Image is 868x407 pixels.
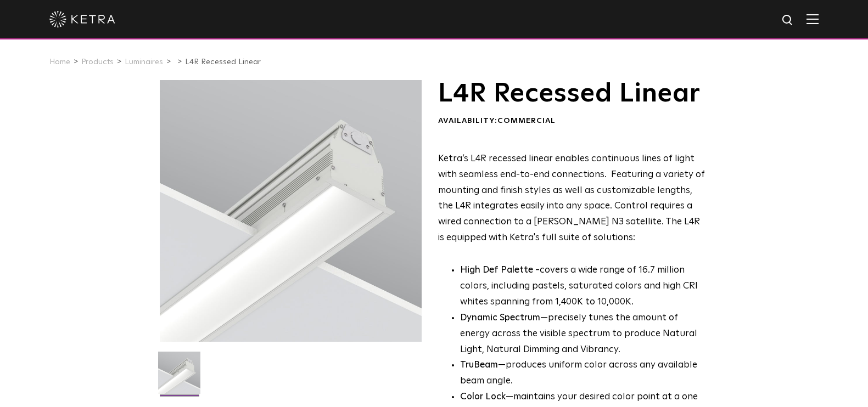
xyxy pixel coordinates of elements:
a: Luminaires [125,58,163,66]
img: ketra-logo-2019-white [49,11,115,27]
a: Products [81,58,114,66]
h1: L4R Recessed Linear [438,80,705,108]
a: Home [49,58,70,66]
p: covers a wide range of 16.7 million colors, including pastels, saturated colors and high CRI whit... [460,263,705,310]
img: search icon [781,14,795,27]
li: —precisely tunes the amount of energy across the visible spectrum to produce Natural Light, Natur... [460,310,705,358]
p: Ketra’s L4R recessed linear enables continuous lines of light with seamless end-to-end connection... [438,151,705,246]
strong: Color Lock [460,392,506,402]
img: L4R-2021-Web-Square [158,352,200,402]
strong: TruBeam [460,360,498,370]
li: —produces uniform color across any available beam angle. [460,358,705,389]
span: Commercial [497,117,556,125]
strong: High Def Palette - [460,265,540,275]
a: L4R Recessed Linear [185,58,261,66]
img: Hamburger%20Nav.svg [807,14,819,24]
div: Availability: [438,116,705,127]
strong: Dynamic Spectrum [460,313,540,323]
